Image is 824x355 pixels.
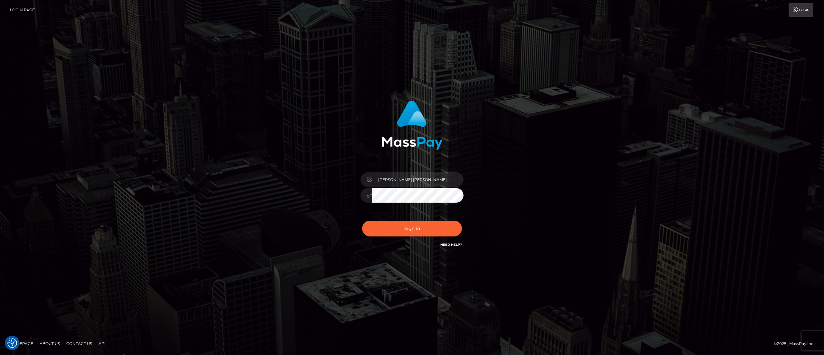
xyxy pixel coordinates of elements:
[774,340,819,347] div: © 2025 , MassPay Inc.
[96,339,108,349] a: API
[10,3,35,17] a: Login Page
[372,172,464,187] input: Username...
[362,221,462,236] button: Sign in
[64,339,95,349] a: Contact Us
[37,339,62,349] a: About Us
[381,101,443,150] img: MassPay Login
[789,3,813,17] a: Login
[440,243,462,247] a: Need Help?
[7,338,17,348] button: Consent Preferences
[7,338,17,348] img: Revisit consent button
[7,339,36,349] a: Homepage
